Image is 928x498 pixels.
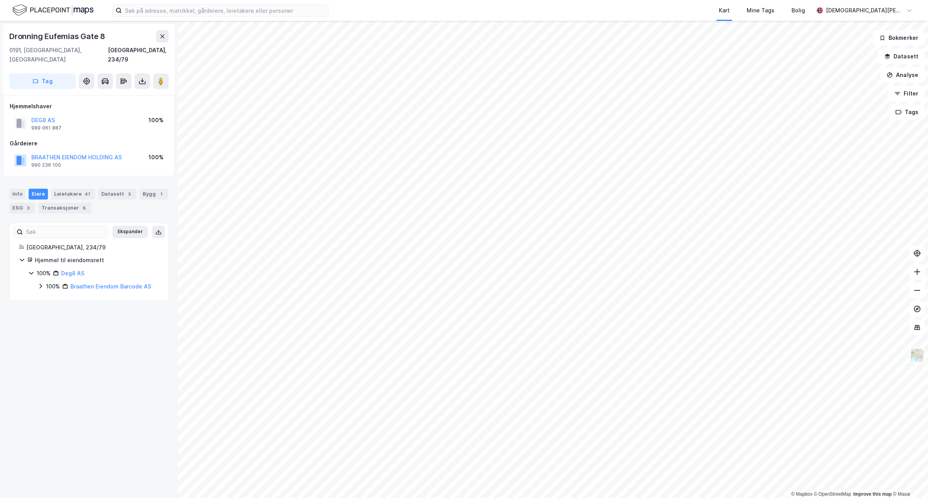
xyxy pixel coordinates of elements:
[814,491,851,497] a: OpenStreetMap
[9,189,26,200] div: Info
[157,190,165,198] div: 1
[108,46,169,64] div: [GEOGRAPHIC_DATA], 234/79
[37,269,51,278] div: 100%
[878,49,925,64] button: Datasett
[140,189,168,200] div: Bygg
[791,491,812,497] a: Mapbox
[719,6,730,15] div: Kart
[29,189,48,200] div: Eiere
[853,491,892,497] a: Improve this map
[83,190,92,198] div: 47
[889,104,925,120] button: Tags
[23,226,107,238] input: Søk
[148,153,164,162] div: 100%
[889,461,928,498] iframe: Chat Widget
[80,204,88,212] div: 6
[31,162,61,168] div: 990 236 100
[747,6,774,15] div: Mine Tags
[9,73,76,89] button: Tag
[26,243,159,252] div: [GEOGRAPHIC_DATA], 234/79
[792,6,805,15] div: Bolig
[9,30,107,43] div: Dronning Eufemias Gate 8
[10,102,168,111] div: Hjemmelshaver
[826,6,903,15] div: [DEMOGRAPHIC_DATA][PERSON_NAME]
[31,125,61,131] div: 989 061 887
[35,256,159,265] div: Hjemmel til eiendomsrett
[889,461,928,498] div: Kontrollprogram for chat
[38,203,91,213] div: Transaksjoner
[148,116,164,125] div: 100%
[9,46,108,64] div: 0191, [GEOGRAPHIC_DATA], [GEOGRAPHIC_DATA]
[888,86,925,101] button: Filter
[24,204,32,212] div: 3
[126,190,133,198] div: 5
[113,226,148,238] button: Ekspander
[880,67,925,83] button: Analyse
[98,189,136,200] div: Datasett
[61,270,84,276] a: Deg8 AS
[46,282,60,291] div: 100%
[12,3,94,17] img: logo.f888ab2527a4732fd821a326f86c7f29.svg
[910,348,925,363] img: Z
[873,30,925,46] button: Bokmerker
[9,203,35,213] div: ESG
[10,139,168,148] div: Gårdeiere
[51,189,95,200] div: Leietakere
[122,5,328,16] input: Søk på adresse, matrikkel, gårdeiere, leietakere eller personer
[70,283,151,290] a: Braathen Eiendom Barcode AS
